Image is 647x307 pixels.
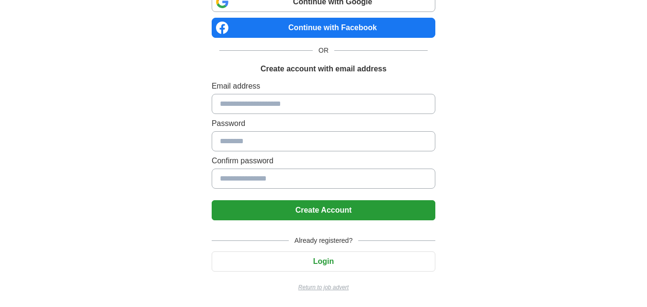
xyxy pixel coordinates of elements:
button: Create Account [212,200,435,220]
a: Return to job advert [212,283,435,292]
label: Password [212,118,435,129]
a: Continue with Facebook [212,18,435,38]
a: Login [212,257,435,265]
label: Email address [212,80,435,92]
span: OR [313,45,334,56]
h1: Create account with email address [261,63,386,75]
button: Login [212,251,435,272]
span: Already registered? [289,236,358,246]
label: Confirm password [212,155,435,167]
